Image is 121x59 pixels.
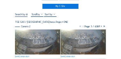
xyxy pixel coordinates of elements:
img: image_53358596 [61,29,106,55]
img: image_53358773 [15,29,60,55]
a: My C-Site [42,4,79,9]
span: Page 1 / 6369 [85,25,100,28]
input: Search by date 󰅀 [15,13,27,16]
div: TGE GAS / [GEOGRAPHIC_DATA] Ineos Project ONE [15,21,68,23]
div: [DATE] 09:05 CEST [15,56,29,57]
div: Camera 2 [15,25,30,28]
div: [DATE] 09:00 CEST [61,56,75,57]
